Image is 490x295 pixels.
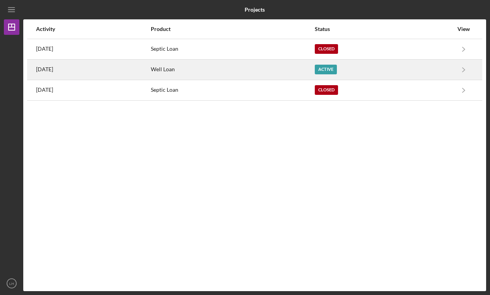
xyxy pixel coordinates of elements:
div: Closed [315,44,338,54]
div: Product [151,26,314,32]
div: Closed [315,85,338,95]
div: View [454,26,473,32]
div: Active [315,65,337,74]
div: Well Loan [151,60,314,79]
time: 2025-07-23 20:01 [36,66,53,72]
button: LH [4,276,19,291]
div: Status [315,26,453,32]
time: 2025-03-24 00:00 [36,87,53,93]
div: Septic Loan [151,81,314,100]
text: LH [9,281,14,286]
div: Septic Loan [151,39,314,59]
div: Activity [36,26,150,32]
time: 2025-08-04 21:27 [36,46,53,52]
b: Projects [245,7,265,13]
